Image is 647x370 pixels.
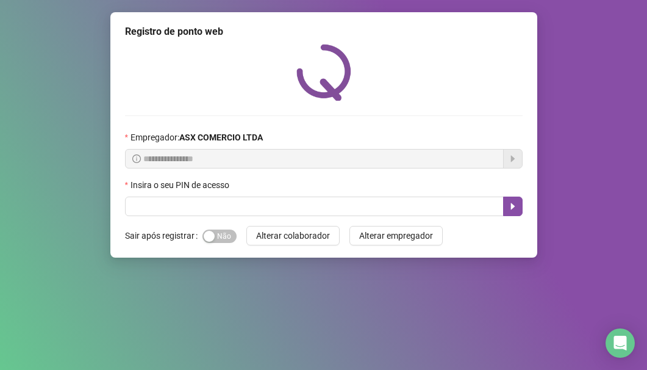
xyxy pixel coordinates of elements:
[359,229,433,242] span: Alterar empregador
[296,44,351,101] img: QRPoint
[246,226,340,245] button: Alterar colaborador
[349,226,443,245] button: Alterar empregador
[132,154,141,163] span: info-circle
[179,132,263,142] strong: ASX COMERCIO LTDA
[256,229,330,242] span: Alterar colaborador
[125,24,523,39] div: Registro de ponto web
[125,226,202,245] label: Sair após registrar
[125,178,237,192] label: Insira o seu PIN de acesso
[606,328,635,358] div: Open Intercom Messenger
[130,131,263,144] span: Empregador :
[508,201,518,211] span: caret-right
